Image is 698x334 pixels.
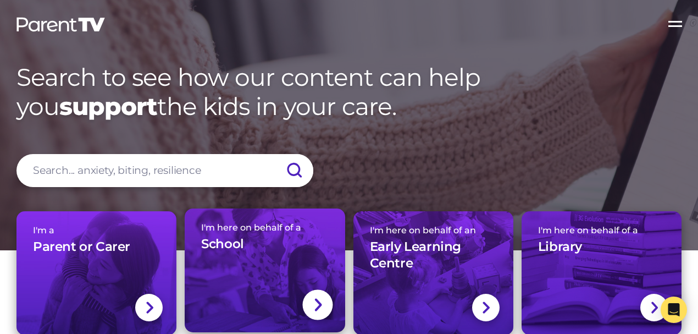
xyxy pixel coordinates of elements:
[201,222,328,233] span: I'm here on behalf of a
[33,225,160,236] span: I'm a
[201,236,244,253] h3: School
[313,297,322,313] img: svg+xml;base64,PHN2ZyBlbmFibGUtYmFja2dyb3VuZD0ibmV3IDAgMCAxNC44IDI1LjciIHZpZXdCb3g9IjAgMCAxNC44ID...
[481,300,490,315] img: svg+xml;base64,PHN2ZyBlbmFibGUtYmFja2dyb3VuZD0ibmV3IDAgMCAxNC44IDI1LjciIHZpZXdCb3g9IjAgMCAxNC44ID...
[16,154,313,187] input: Search... anxiety, biting, resilience
[59,91,157,121] strong: support
[16,63,682,121] h1: Search to see how our content can help you the kids in your care.
[538,239,582,255] h3: Library
[650,300,658,315] img: svg+xml;base64,PHN2ZyBlbmFibGUtYmFja2dyb3VuZD0ibmV3IDAgMCAxNC44IDI1LjciIHZpZXdCb3g9IjAgMCAxNC44ID...
[661,297,687,323] div: Open Intercom Messenger
[370,225,497,236] span: I'm here on behalf of an
[538,225,665,236] span: I'm here on behalf of a
[145,300,153,315] img: svg+xml;base64,PHN2ZyBlbmFibGUtYmFja2dyb3VuZD0ibmV3IDAgMCAxNC44IDI1LjciIHZpZXdCb3g9IjAgMCAxNC44ID...
[185,209,345,332] a: I'm here on behalf of aSchool
[15,17,106,32] img: parenttv-logo-white.4c85aaf.svg
[275,154,313,187] input: Submit
[370,239,497,272] h3: Early Learning Centre
[33,239,130,255] h3: Parent or Carer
